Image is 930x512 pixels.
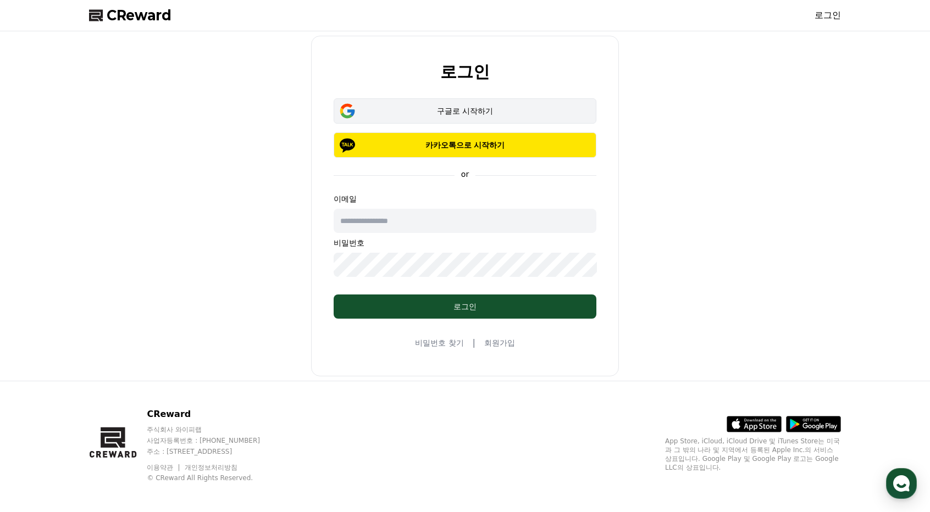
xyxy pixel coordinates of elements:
[356,301,574,312] div: 로그인
[35,365,41,374] span: 홈
[350,105,580,116] div: 구글로 시작하기
[89,7,171,24] a: CReward
[334,193,596,204] p: 이메일
[455,169,475,180] p: or
[815,9,841,22] a: 로그인
[484,337,515,348] a: 회원가입
[147,464,181,471] a: 이용약관
[170,365,183,374] span: 설정
[147,425,281,434] p: 주식회사 와이피랩
[142,348,211,376] a: 설정
[185,464,237,471] a: 개인정보처리방침
[665,437,841,472] p: App Store, iCloud, iCloud Drive 및 iTunes Store는 미국과 그 밖의 나라 및 지역에서 등록된 Apple Inc.의 서비스 상표입니다. Goo...
[101,365,114,374] span: 대화
[334,98,596,124] button: 구글로 시작하기
[350,140,580,151] p: 카카오톡으로 시작하기
[147,408,281,421] p: CReward
[73,348,142,376] a: 대화
[473,336,475,349] span: |
[415,337,463,348] a: 비밀번호 찾기
[107,7,171,24] span: CReward
[334,237,596,248] p: 비밀번호
[440,63,490,81] h2: 로그인
[147,474,281,482] p: © CReward All Rights Reserved.
[147,436,281,445] p: 사업자등록번호 : [PHONE_NUMBER]
[334,132,596,158] button: 카카오톡으로 시작하기
[147,447,281,456] p: 주소 : [STREET_ADDRESS]
[3,348,73,376] a: 홈
[334,294,596,319] button: 로그인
